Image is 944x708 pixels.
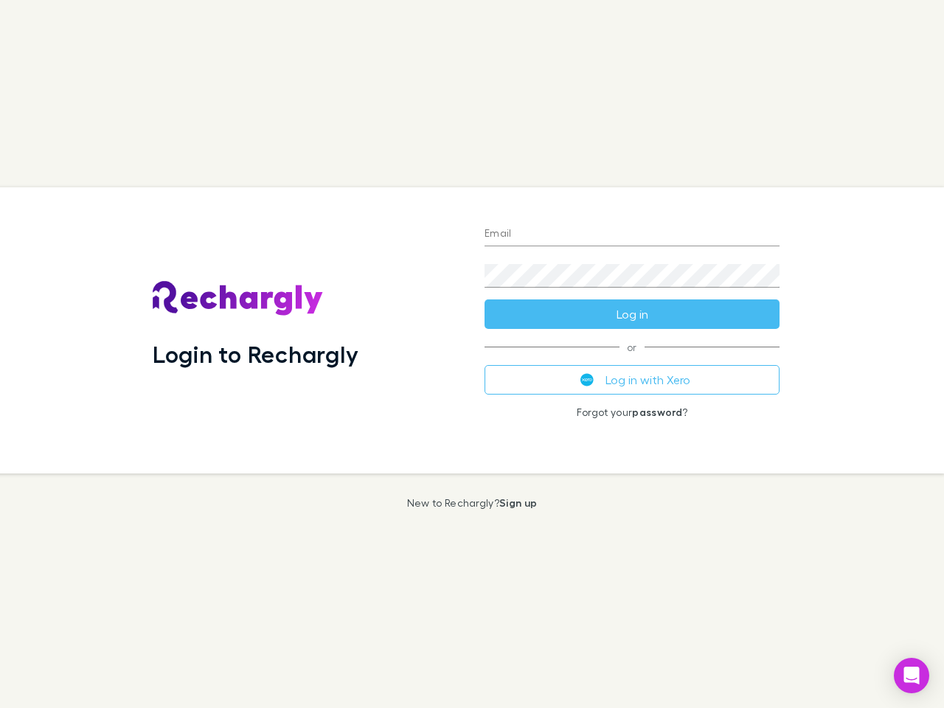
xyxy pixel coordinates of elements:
a: password [632,406,682,418]
p: New to Rechargly? [407,497,538,509]
h1: Login to Rechargly [153,340,358,368]
p: Forgot your ? [485,406,780,418]
button: Log in with Xero [485,365,780,395]
a: Sign up [499,496,537,509]
img: Xero's logo [580,373,594,386]
div: Open Intercom Messenger [894,658,929,693]
img: Rechargly's Logo [153,281,324,316]
button: Log in [485,299,780,329]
